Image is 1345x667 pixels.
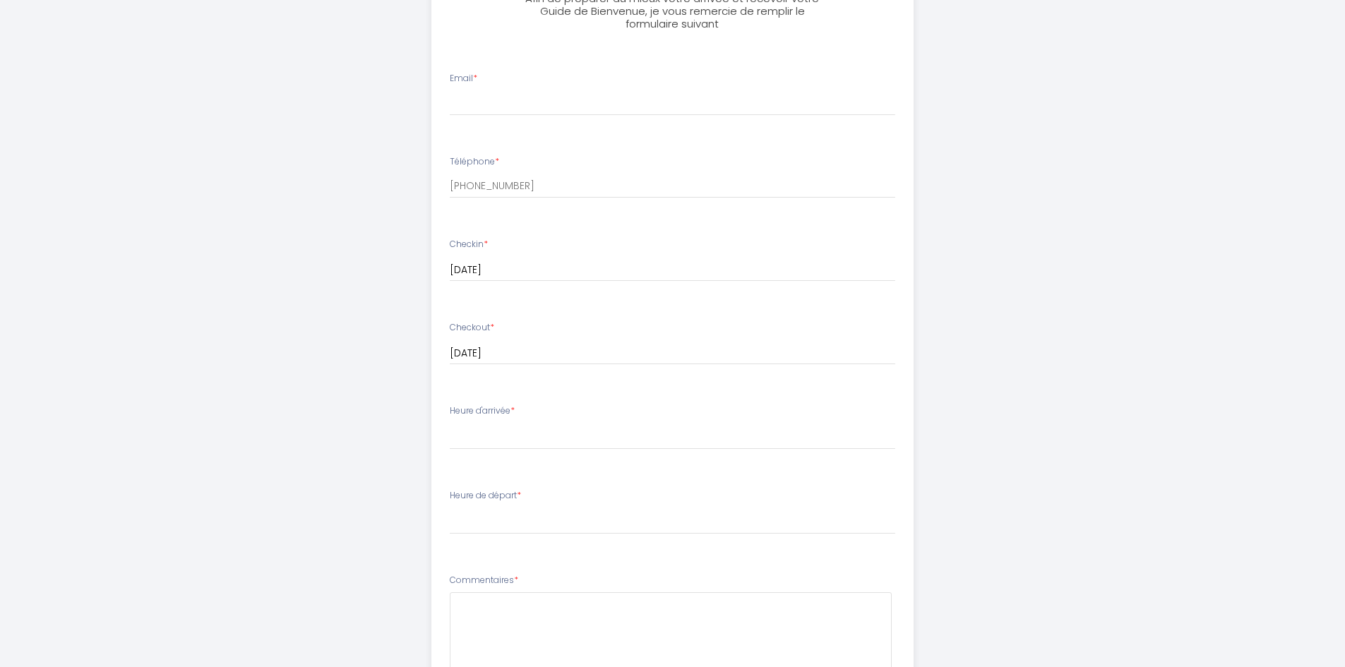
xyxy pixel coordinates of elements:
[450,72,477,85] label: Email
[450,404,515,418] label: Heure d'arrivée
[450,489,521,503] label: Heure de départ
[450,321,494,335] label: Checkout
[450,155,499,169] label: Téléphone
[450,238,488,251] label: Checkin
[450,574,518,587] label: Commentaires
